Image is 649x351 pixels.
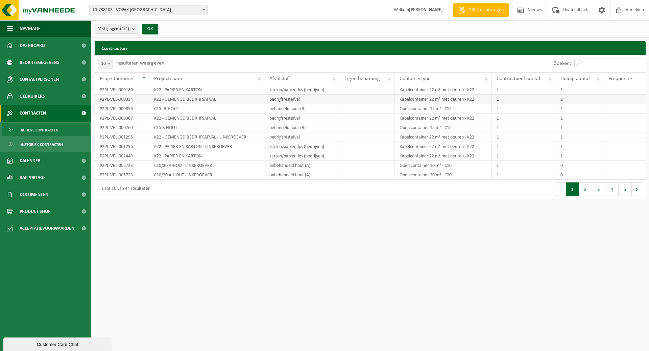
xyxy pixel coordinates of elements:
[264,132,339,142] td: bedrijfsrestafval
[20,152,41,169] span: Kalender
[467,7,505,14] span: Offerte aanvragen
[149,161,265,170] td: C10/20 A-HOUT LINKEROEVER
[555,104,603,114] td: 1
[555,95,603,104] td: 2
[20,37,45,54] span: Dashboard
[555,170,603,180] td: 0
[149,123,265,132] td: C15 B HOUT
[491,170,556,180] td: 1
[95,132,149,142] td: P2PL-VEL-001295
[149,170,265,180] td: C10/20 A-HOUT LINKEROEVER
[95,24,138,34] button: Vestigingen(4/4)
[264,104,339,114] td: behandeld hout (B)
[394,161,491,170] td: Open container 10 m³ - C10
[497,76,540,81] span: Contractueel aantal
[120,27,129,31] count: (4/4)
[95,161,149,170] td: P2PL-VEL-005723
[491,104,556,114] td: 1
[95,95,149,104] td: P2PL-VEL-000334
[154,76,182,81] span: Projectnaam
[89,5,208,15] span: 10-788103 - VOPAK BELGIUM
[555,114,603,123] td: 1
[491,123,556,132] td: 1
[95,142,149,151] td: P2PL-VEL-001296
[264,85,339,95] td: karton/papier, los (bedrijven)
[560,76,590,81] span: Huidig aantal
[20,71,59,88] span: Contactpersonen
[632,182,642,196] button: Next
[491,132,556,142] td: 1
[95,170,149,180] td: P2PL-VEL-005723
[20,20,41,37] span: Navigatie
[264,151,339,161] td: karton/papier, los (bedrijven)
[491,142,556,151] td: 1
[394,85,491,95] td: Kapelcontainer 22 m³ met deuren - K22
[579,182,592,196] button: 2
[264,142,339,151] td: karton/papier, los (bedrijven)
[608,76,632,81] span: Frequentie
[344,76,380,81] span: Eigen benaming
[264,114,339,123] td: bedrijfsrestafval
[149,114,265,123] td: K22 - GEMENGD BEDRIJFSAFVAL
[142,24,158,34] button: OK
[605,182,619,196] button: 4
[555,132,603,142] td: 1
[149,95,265,104] td: K22 - GEMENGD BEDRIJFSAFVAL
[20,186,48,203] span: Documenten
[95,41,646,54] h2: Contracten
[20,88,45,105] span: Gebruikers
[491,114,556,123] td: 1
[149,151,265,161] td: K22 - PAPIER EN KARTON
[90,5,207,15] span: 10-788103 - VOPAK BELGIUM
[555,161,603,170] td: 0
[95,85,149,95] td: P2PL-VEL-000180
[116,60,164,66] label: resultaten weergeven
[394,114,491,123] td: Kapelcontainer 22 m³ met deuren - K22
[394,123,491,132] td: Open container 15 m³ - C15
[149,142,265,151] td: K22 - PAPIER EN KARTON - LINKEROEVER
[20,220,74,237] span: Acceptatievoorwaarden
[491,85,556,95] td: 1
[491,151,556,161] td: 1
[149,85,265,95] td: K22 - PAPIER EN KARTON
[394,142,491,151] td: Kapelcontainer 22 m³ met deuren - K22
[555,123,603,132] td: 1
[592,182,605,196] button: 3
[2,123,90,136] a: Actieve contracten
[20,203,50,220] span: Product Shop
[491,95,556,104] td: 1
[394,151,491,161] td: Kapelcontainer 22 m³ met deuren - K22
[21,138,63,151] span: Historiek contracten
[20,54,59,71] span: Bedrijfsgegevens
[264,95,339,104] td: bedrijfsrestafval
[264,170,339,180] td: onbehandeld hout (A)
[264,161,339,170] td: onbehandeld hout (A)
[95,123,149,132] td: P2PL-VEL-000760
[264,123,339,132] td: behandeld hout (B)
[149,104,265,114] td: C15 -B-HOUT
[491,161,556,170] td: 1
[394,95,491,104] td: Kapelcontainer 22 m³ met deuren - K22
[394,132,491,142] td: Kapelcontainer 22 m³ met deuren - K22
[394,170,491,180] td: Open container 20 m³ - C20
[98,183,150,195] div: 1 tot 10 van 44 resultaten
[95,114,149,123] td: P2PL-VEL-000367
[269,76,289,81] span: Afvalstof
[409,7,443,12] strong: [PERSON_NAME]
[555,85,603,95] td: 1
[619,182,632,196] button: 5
[3,336,113,351] iframe: chat widget
[21,124,58,136] span: Actieve contracten
[566,182,579,196] button: 1
[100,76,134,81] span: Projectnummer
[2,138,90,151] a: Historiek contracten
[555,182,566,196] button: Previous
[20,169,46,186] span: Rapportage
[98,59,113,69] span: 10
[555,151,603,161] td: 1
[149,132,265,142] td: K22 - GEMENGD BEDRIJFSAFVAL - LINKEROEVER
[394,104,491,114] td: Open container 15 m³ - C15
[20,105,46,122] span: Contracten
